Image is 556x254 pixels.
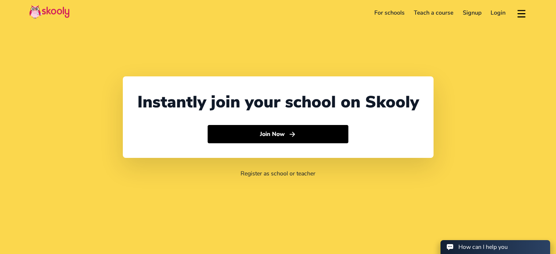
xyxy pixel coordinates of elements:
[208,125,348,143] button: Join Nowarrow forward outline
[288,130,296,138] ion-icon: arrow forward outline
[486,7,511,19] a: Login
[516,7,527,19] button: menu outline
[409,7,458,19] a: Teach a course
[458,7,486,19] a: Signup
[29,5,69,19] img: Skooly
[241,170,315,178] a: Register as school or teacher
[137,91,419,113] div: Instantly join your school on Skooly
[370,7,409,19] a: For schools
